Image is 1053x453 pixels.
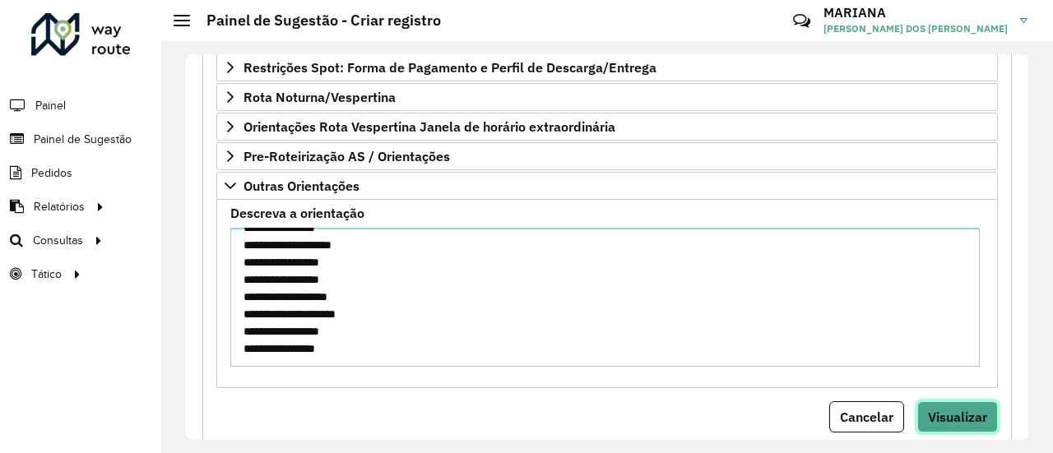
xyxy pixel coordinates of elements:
[244,61,656,74] span: Restrições Spot: Forma de Pagamento e Perfil de Descarga/Entrega
[928,409,987,425] span: Visualizar
[829,401,904,432] button: Cancelar
[216,53,998,81] a: Restrições Spot: Forma de Pagamento e Perfil de Descarga/Entrega
[216,200,998,388] div: Outras Orientações
[917,401,998,432] button: Visualizar
[823,21,1008,36] span: [PERSON_NAME] DOS [PERSON_NAME]
[216,83,998,111] a: Rota Noturna/Vespertina
[244,179,360,192] span: Outras Orientações
[216,142,998,170] a: Pre-Roteirização AS / Orientações
[33,232,83,249] span: Consultas
[840,409,893,425] span: Cancelar
[244,150,450,163] span: Pre-Roteirização AS / Orientações
[216,172,998,200] a: Outras Orientações
[823,5,1008,21] h3: MARIANA
[34,131,132,148] span: Painel de Sugestão
[34,198,85,215] span: Relatórios
[244,120,615,133] span: Orientações Rota Vespertina Janela de horário extraordinária
[216,113,998,141] a: Orientações Rota Vespertina Janela de horário extraordinária
[31,266,62,283] span: Tático
[230,203,364,223] label: Descreva a orientação
[244,90,396,104] span: Rota Noturna/Vespertina
[190,12,441,30] h2: Painel de Sugestão - Criar registro
[35,97,66,114] span: Painel
[31,164,72,182] span: Pedidos
[784,3,819,39] a: Contato Rápido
